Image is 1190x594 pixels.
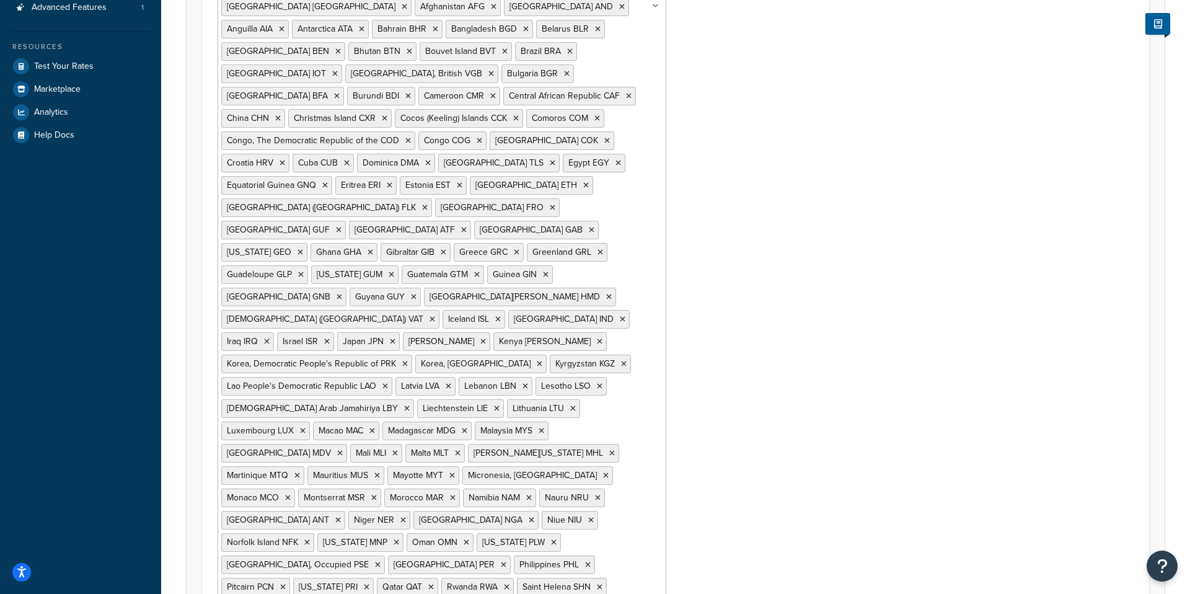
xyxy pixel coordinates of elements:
span: Lebanon LBN [464,379,516,392]
span: Malaysia MYS [480,424,532,437]
div: Resources [9,42,152,52]
span: Eritrea ERI [341,179,381,192]
span: Test Your Rates [34,61,94,72]
span: [GEOGRAPHIC_DATA], British VGB [351,67,482,80]
span: [US_STATE] GEO [227,246,291,259]
span: Bangladesh BGD [451,22,517,35]
span: Cocos (Keeling) Islands CCK [400,112,507,125]
span: Japan JPN [343,335,384,348]
span: Greece GRC [459,246,508,259]
span: Korea, Democratic People's Republic of PRK [227,357,396,370]
span: Central African Republic CAF [509,89,620,102]
span: Christmas Island CXR [294,112,376,125]
span: [GEOGRAPHIC_DATA] ETH [475,179,577,192]
span: Anguilla AIA [227,22,273,35]
span: Macao MAC [319,424,363,437]
span: Pitcairn PCN [227,580,274,593]
span: Mali MLI [356,446,386,459]
span: Mayotte MYT [393,469,443,482]
span: [GEOGRAPHIC_DATA] GAB [480,223,583,236]
span: Liechtenstein LIE [423,402,488,415]
span: [GEOGRAPHIC_DATA] FRO [441,201,544,214]
span: Dominica DMA [363,156,419,169]
a: Test Your Rates [9,55,152,78]
span: [GEOGRAPHIC_DATA] MDV [227,446,331,459]
span: Nauru NRU [545,491,589,504]
span: [GEOGRAPHIC_DATA] IND [514,313,614,326]
span: Egypt EGY [568,156,609,169]
span: Saint Helena SHN [522,580,591,593]
span: Iceland ISL [448,313,489,326]
span: [GEOGRAPHIC_DATA] GUF [227,223,330,236]
span: [GEOGRAPHIC_DATA] TLS [444,156,544,169]
span: Lesotho LSO [541,379,591,392]
li: Analytics [9,101,152,123]
span: [GEOGRAPHIC_DATA] BFA [227,89,328,102]
span: Marketplace [34,84,81,95]
span: [GEOGRAPHIC_DATA] BEN [227,45,329,58]
button: Open Resource Center [1147,551,1178,582]
span: [US_STATE] MNP [323,536,387,549]
span: Niue NIU [547,513,582,526]
span: Korea, [GEOGRAPHIC_DATA] [421,357,531,370]
span: [GEOGRAPHIC_DATA] IOT [227,67,326,80]
span: Rwanda RWA [447,580,498,593]
span: [US_STATE] GUM [317,268,382,281]
span: [GEOGRAPHIC_DATA] COK [495,134,598,147]
span: Madagascar MDG [388,424,456,437]
span: Guyana GUY [355,290,405,303]
span: Monaco MCO [227,491,279,504]
span: Lithuania LTU [513,402,564,415]
span: Iraq IRQ [227,335,258,348]
span: Bulgaria BGR [507,67,558,80]
span: Guadeloupe GLP [227,268,292,281]
span: Mauritius MUS [313,469,368,482]
span: Martinique MTQ [227,469,288,482]
span: Lao People's Democratic Republic LAO [227,379,376,392]
span: Antarctica ATA [297,22,353,35]
span: Congo COG [424,134,470,147]
span: [GEOGRAPHIC_DATA] PER [394,558,495,571]
button: Show Help Docs [1145,13,1170,35]
span: Cuba CUB [298,156,338,169]
span: [US_STATE] PRI [299,580,358,593]
span: Greenland GRL [532,246,591,259]
span: Comoros COM [532,112,588,125]
span: Micronesia, [GEOGRAPHIC_DATA] [468,469,597,482]
span: [GEOGRAPHIC_DATA] ([GEOGRAPHIC_DATA]) FLK [227,201,416,214]
span: Cameroon CMR [424,89,484,102]
span: [GEOGRAPHIC_DATA] NGA [419,513,522,526]
span: Morocco MAR [390,491,444,504]
span: Philippines PHL [519,558,579,571]
span: Bouvet Island BVT [425,45,496,58]
span: Luxembourg LUX [227,424,294,437]
span: Bahrain BHR [377,22,426,35]
span: [GEOGRAPHIC_DATA] GNB [227,290,330,303]
span: Kyrgyzstan KGZ [555,357,615,370]
span: Bhutan BTN [354,45,400,58]
span: [DEMOGRAPHIC_DATA] Arab Jamahiriya LBY [227,402,398,415]
span: Guatemala GTM [407,268,468,281]
span: Montserrat MSR [304,491,365,504]
span: [PERSON_NAME][US_STATE] MHL [474,446,603,459]
span: Burundi BDI [353,89,399,102]
span: Qatar QAT [382,580,422,593]
a: Help Docs [9,124,152,146]
span: [US_STATE] PLW [482,536,545,549]
span: Oman OMN [412,536,457,549]
span: Israel ISR [283,335,318,348]
span: China CHN [227,112,269,125]
span: Croatia HRV [227,156,273,169]
span: Brazil BRA [521,45,561,58]
span: Help Docs [34,130,74,141]
span: Niger NER [354,513,394,526]
span: Kenya [PERSON_NAME] [499,335,591,348]
span: Congo, The Democratic Republic of the COD [227,134,399,147]
a: Marketplace [9,78,152,100]
span: Equatorial Guinea GNQ [227,179,316,192]
span: [GEOGRAPHIC_DATA] ATF [355,223,455,236]
span: [GEOGRAPHIC_DATA], Occupied PSE [227,558,369,571]
span: [GEOGRAPHIC_DATA][PERSON_NAME] HMD [430,290,600,303]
